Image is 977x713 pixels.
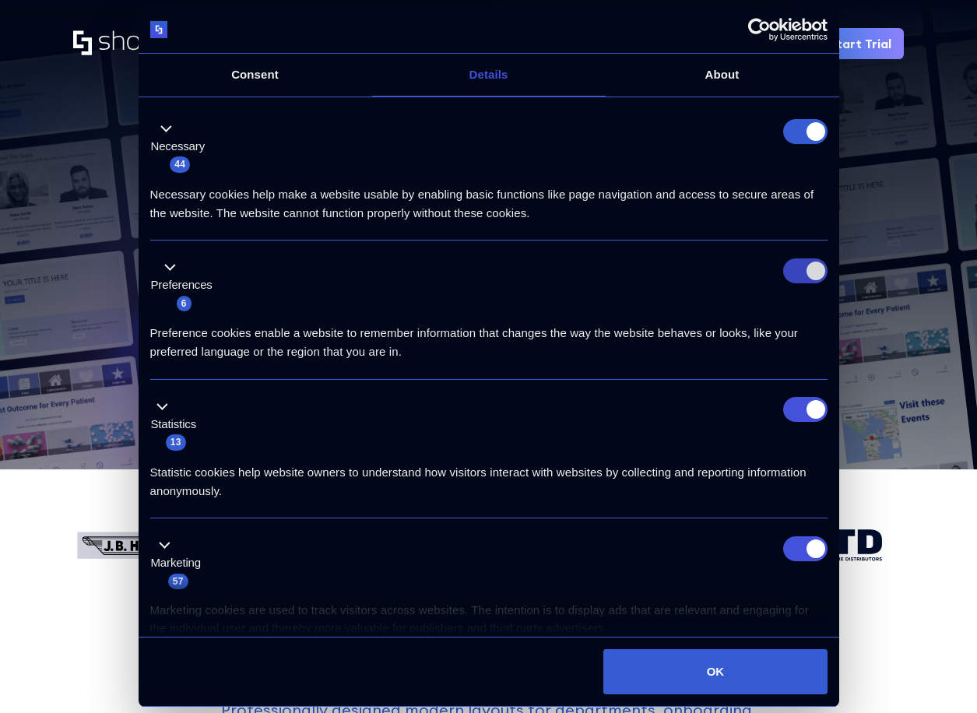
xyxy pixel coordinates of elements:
[603,649,827,694] button: OK
[73,646,904,675] h2: Browse Ready-to-Use SharePoint Templates.
[139,54,372,97] a: Consent
[150,21,168,39] img: logo
[151,138,206,156] label: Necessary
[816,28,904,59] a: Start Trial
[150,258,222,313] button: Preferences (6)
[73,395,904,407] div: No credit card required
[150,603,809,634] span: Marketing cookies are used to track visitors across websites. The intention is to display ads tha...
[150,174,828,223] div: Necessary cookies help make a website usable by enabling basic functions like page navigation and...
[73,30,218,57] a: Home
[372,54,606,97] a: Details
[150,312,828,361] div: Preference cookies enable a website to remember information that changes the way the website beha...
[151,276,213,294] label: Preferences
[150,119,215,174] button: Necessary (44)
[691,18,828,41] a: Usercentrics Cookiebot - opens in a new window
[151,416,197,434] label: Statistics
[151,554,202,572] label: Marketing
[125,98,853,262] h2: Design stunning SharePoint pages in minutes - no code, no hassle
[150,397,206,451] button: Statistics (13)
[168,574,188,589] span: 57
[177,296,192,311] span: 6
[606,54,839,97] a: About
[170,156,190,172] span: 44
[166,434,186,450] span: 13
[125,276,853,300] p: Trusted by teams at NASA, Samsung and 1,500+ companies
[150,536,211,591] button: Marketing (57)
[150,451,828,501] div: Statistic cookies help website owners to understand how visitors interact with websites by collec...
